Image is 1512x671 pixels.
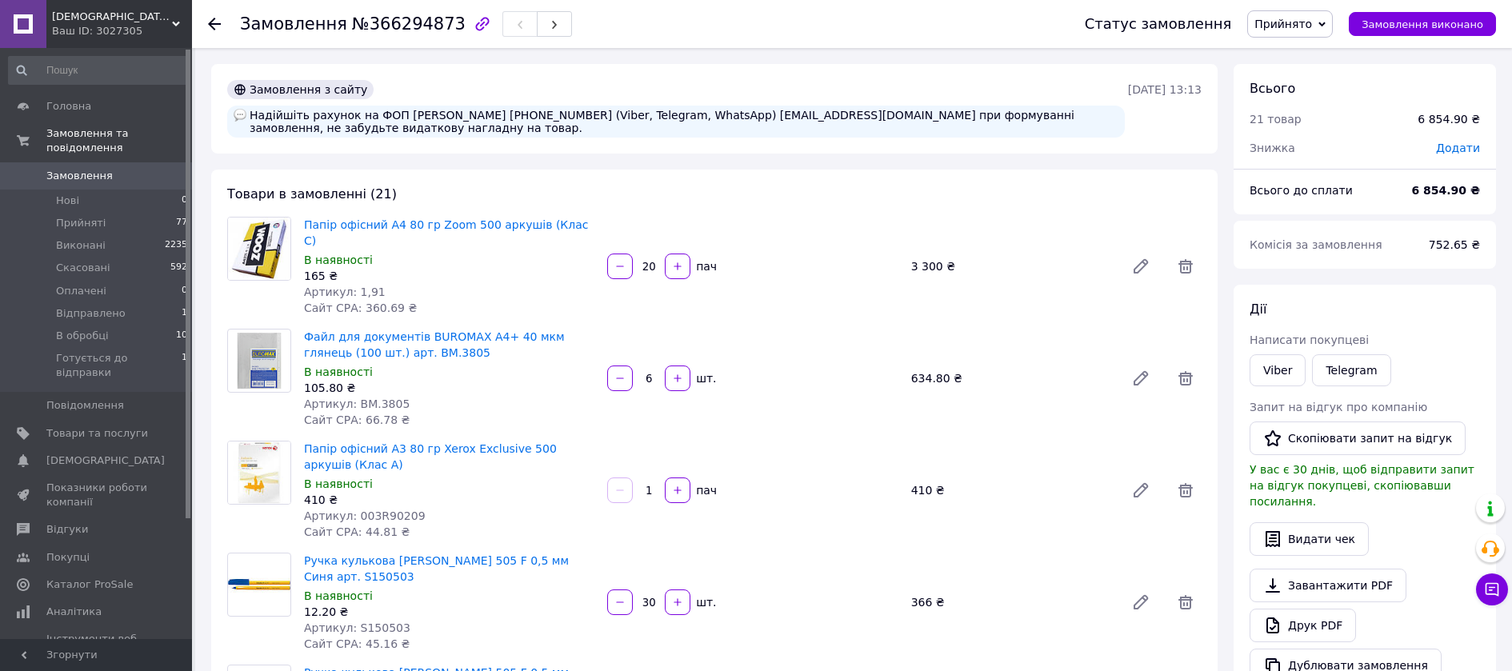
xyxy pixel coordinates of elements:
span: Сайт СРА: 66.78 ₴ [304,413,410,426]
a: Друк PDF [1250,609,1356,642]
span: 0 [182,194,187,208]
a: Файл для документів BUROMAX А4+ 40 мкм глянець (100 шт.) арт. BM.3805 [304,330,565,359]
div: 634.80 ₴ [905,367,1118,389]
span: Каталог ProSale [46,577,133,592]
div: пач [692,482,718,498]
span: Артикул: BM.3805 [304,397,410,410]
div: 3 300 ₴ [905,255,1118,278]
span: Видалити [1170,362,1202,394]
time: [DATE] 13:13 [1128,83,1202,96]
span: Аналітика [46,605,102,619]
span: Видалити [1170,474,1202,506]
span: Товари та послуги [46,426,148,441]
button: Скопіювати запит на відгук [1250,421,1466,455]
span: Додати [1436,142,1480,154]
span: 77 [176,216,187,230]
span: Замовлення та повідомлення [46,126,192,155]
span: Видалити [1170,586,1202,618]
input: Пошук [8,56,189,85]
div: Замовлення з сайту [227,80,374,99]
span: Виконані [56,238,106,253]
span: Написати покупцеві [1250,334,1369,346]
img: Файл для документів BUROMAX А4+ 40 мкм глянець (100 шт.) арт. BM.3805 [228,330,290,392]
div: 410 ₴ [304,492,594,508]
a: Завантажити PDF [1250,569,1406,602]
span: Артикул: S150503 [304,621,410,634]
div: Статус замовлення [1085,16,1232,32]
span: Головна [46,99,91,114]
span: Показники роботи компанії [46,481,148,509]
div: 366 ₴ [905,591,1118,613]
span: Артикул: 003R90209 [304,509,426,522]
span: В наявності [304,365,373,378]
span: Замовлення [46,169,113,183]
span: Дії [1250,302,1266,317]
span: Бумвест Пром [52,10,172,24]
img: Папір офісний А4 80 гр Zoom 500 аркушів (Клас С) [228,218,290,280]
span: В наявності [304,254,373,266]
div: шт. [692,370,718,386]
img: Папір офісний А3 80 гр Xerox Exclusive 500 аркушів (Клас А) [228,441,290,504]
span: Артикул: 1,91 [304,286,386,298]
span: Комісія за замовлення [1250,238,1382,251]
div: шт. [692,594,718,610]
a: Ручка кулькова [PERSON_NAME] 505 F 0,5 мм Синя арт. S150503 [304,554,569,583]
a: Папір офісний А4 80 гр Zoom 500 аркушів (Клас С) [304,218,589,247]
div: 6 854.90 ₴ [1418,111,1480,127]
a: Viber [1250,354,1306,386]
span: 21 товар [1250,113,1302,126]
span: Готується до відправки [56,351,182,380]
span: У вас є 30 днів, щоб відправити запит на відгук покупцеві, скопіювавши посилання. [1250,463,1474,508]
span: Знижка [1250,142,1295,154]
span: 0 [182,284,187,298]
span: Всього до сплати [1250,184,1353,197]
span: Сайт СРА: 360.69 ₴ [304,302,417,314]
button: Видати чек [1250,522,1369,556]
span: 10 [176,329,187,343]
span: Замовлення [240,14,347,34]
span: Сайт СРА: 45.16 ₴ [304,637,410,650]
span: Видалити [1170,250,1202,282]
span: Нові [56,194,79,208]
span: Повідомлення [46,398,124,413]
span: 1 [182,306,187,321]
img: Ручка кулькова Schneider TOPS 505 F 0,5 мм Синя арт. S150503 [228,563,290,607]
span: Скасовані [56,261,110,275]
span: 592 [170,261,187,275]
a: Редагувати [1125,250,1157,282]
div: 105.80 ₴ [304,380,594,396]
span: №366294873 [352,14,466,34]
span: Товари в замовленні (21) [227,186,397,202]
a: Telegram [1312,354,1390,386]
span: Сайт СРА: 44.81 ₴ [304,525,410,538]
span: Замовлення виконано [1362,18,1483,30]
span: Прийняті [56,216,106,230]
div: Надійшіть рахунок на ФОП [PERSON_NAME] [PHONE_NUMBER] (Viber, Telegram, WhatsApp) [EMAIL_ADDRESS]... [227,106,1125,138]
span: Всього [1250,81,1295,96]
span: 1 [182,351,187,380]
a: Редагувати [1125,586,1157,618]
span: В обробці [56,329,109,343]
div: 12.20 ₴ [304,604,594,620]
span: Інструменти веб-майстра та SEO [46,632,148,661]
button: Чат з покупцем [1476,573,1508,605]
b: 6 854.90 ₴ [1411,184,1480,197]
a: Редагувати [1125,474,1157,506]
div: 410 ₴ [905,479,1118,501]
span: Оплачені [56,284,106,298]
div: 165 ₴ [304,268,594,284]
button: Замовлення виконано [1349,12,1496,36]
span: Покупці [46,550,90,565]
a: Редагувати [1125,362,1157,394]
span: 2235 [165,238,187,253]
span: Відправлено [56,306,126,321]
div: Ваш ID: 3027305 [52,24,192,38]
span: [DEMOGRAPHIC_DATA] [46,453,165,468]
img: :speech_balloon: [234,109,246,122]
span: В наявності [304,477,373,490]
span: Відгуки [46,522,88,537]
div: Повернутися назад [208,16,221,32]
span: Прийнято [1254,18,1312,30]
span: Запит на відгук про компанію [1250,401,1427,413]
a: Папір офісний А3 80 гр Xerox Exclusive 500 аркушів (Клас А) [304,442,557,471]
